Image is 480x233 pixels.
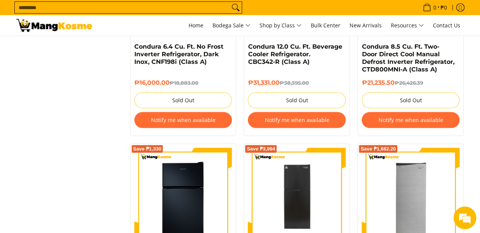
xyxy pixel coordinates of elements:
span: Bodega Sale [212,21,250,30]
a: New Arrivals [346,15,386,36]
span: Save ₱3,994 [247,147,275,151]
del: ₱26,426.39 [394,80,423,86]
span: Bulk Center [311,22,340,29]
button: Notify me when available [248,112,346,128]
button: Notify me when available [362,112,460,128]
span: ₱0 [439,5,448,10]
a: Condura 6.4 Cu. Ft. No Frost Inverter Refrigerator, Dark Inox, CNF198i (Class A) [134,43,223,65]
button: Notify me when available [134,112,232,128]
a: Bulk Center [307,15,344,36]
a: Home [185,15,207,36]
del: ₱38,395.00 [279,80,308,86]
del: ₱18,883.00 [170,80,198,86]
button: Sold Out [362,92,460,108]
nav: Main Menu [100,15,464,36]
button: Sold Out [134,92,232,108]
span: Contact Us [433,22,460,29]
span: Shop by Class [260,21,302,30]
span: New Arrivals [349,22,382,29]
span: Save ₱1,682.20 [360,147,396,151]
img: Bodega Sale Refrigerator l Mang Kosme: Home Appliances Warehouse Sale [16,19,92,32]
a: Bodega Sale [209,15,254,36]
h6: ₱21,235.50 [362,79,460,87]
button: Search [230,2,242,13]
span: • [420,3,449,12]
h6: ₱16,000.00 [134,79,232,87]
a: Resources [387,15,428,36]
a: Condura 12.0 Cu. Ft. Beverage Cooler Refrigerator. CBC342-R (Class A) [248,43,342,65]
span: Home [189,22,203,29]
span: Resources [391,21,424,30]
a: Contact Us [429,15,464,36]
a: Shop by Class [256,15,305,36]
h6: ₱31,331.00 [248,79,346,87]
a: Condura 8.5 Cu. Ft. Two-Door Direct Cool Manual Defrost Inverter Refrigerator, CTD800MNI-A (Class A) [362,43,454,73]
span: Save ₱1,330 [133,147,162,151]
span: 0 [432,5,438,10]
button: Sold Out [248,92,346,108]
